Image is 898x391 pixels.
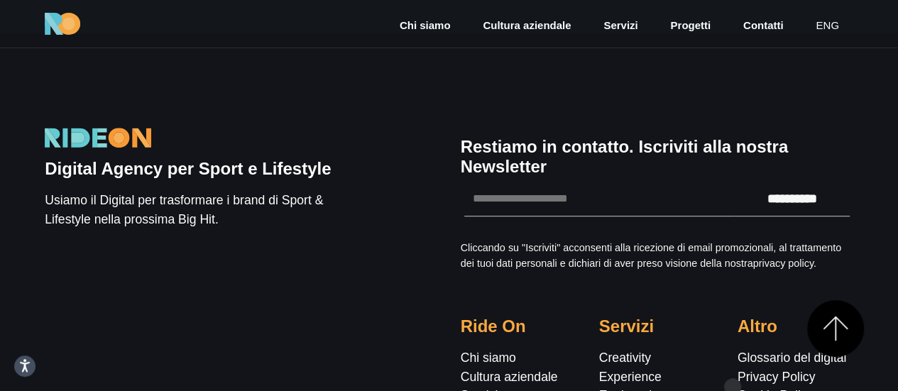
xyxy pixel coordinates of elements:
img: Logo [45,128,151,148]
a: Chi siamo [461,351,516,365]
a: Servizi [602,18,639,34]
a: Chi siamo [398,18,452,34]
a: Cultura aziendale [461,370,558,384]
h5: Servizi [599,316,715,337]
img: Ride On Agency Logo [45,13,80,35]
a: Contatti [742,18,785,34]
p: Cliccando su "Iscriviti" acconsenti alla ricezione di email promozionali, al trattamento dei tuoi... [461,241,853,271]
a: privacy policy [752,258,813,269]
a: Privacy Policy [738,370,816,384]
h5: Ride On [461,316,576,337]
a: Glossario del digital [738,351,847,365]
h5: Altro [738,316,853,337]
a: Creativity [599,351,651,365]
a: Progetti [669,18,712,34]
a: eng [814,18,840,34]
h5: Restiamo in contatto. Iscriviti alla nostra Newsletter [461,137,853,178]
a: Cultura aziendale [481,18,572,34]
h5: Digital Agency per Sport e Lifestyle [45,159,368,180]
a: Experience [599,370,662,384]
p: Usiamo il Digital per trasformare i brand di Sport & Lifestyle nella prossima Big Hit. [45,191,368,228]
